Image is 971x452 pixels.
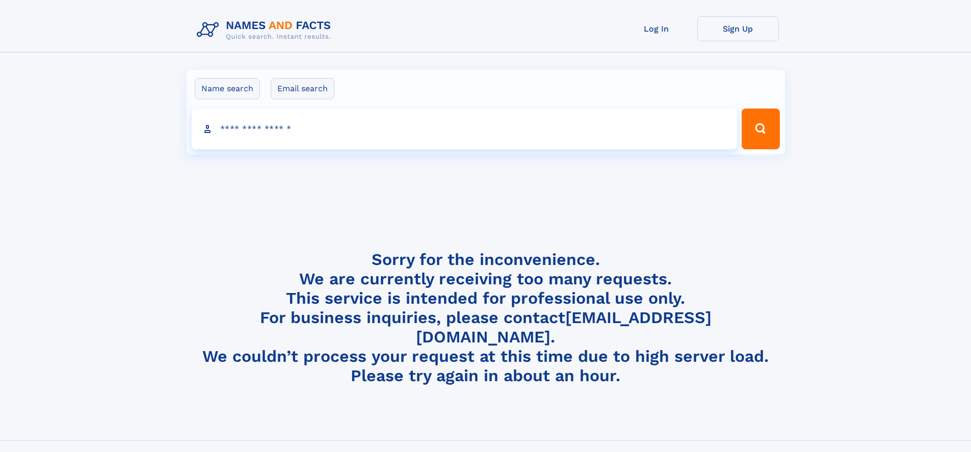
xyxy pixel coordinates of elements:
[697,16,779,41] a: Sign Up
[271,78,334,99] label: Email search
[416,308,712,347] a: [EMAIL_ADDRESS][DOMAIN_NAME]
[742,109,779,149] button: Search Button
[195,78,260,99] label: Name search
[193,250,779,386] h4: Sorry for the inconvenience. We are currently receiving too many requests. This service is intend...
[192,109,738,149] input: search input
[616,16,697,41] a: Log In
[193,16,339,44] img: Logo Names and Facts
